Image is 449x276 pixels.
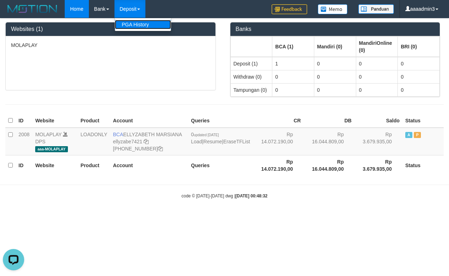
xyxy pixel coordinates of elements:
th: Rp 3.679.935,00 [354,155,402,175]
td: Tampungan (0) [230,83,272,96]
th: Website [32,114,77,128]
strong: [DATE] 00:48:32 [235,193,267,198]
td: 0 [314,57,356,70]
th: Product [78,114,110,128]
p: MOLAPLAY [11,42,210,49]
td: Rp 14.072.190,00 [253,128,304,155]
td: 0 [398,57,440,70]
h3: Banks [236,26,435,32]
td: 0 [356,70,398,83]
td: DPS [32,128,77,155]
a: EraseTFList [223,139,250,144]
td: 0 [314,83,356,96]
td: 0 [314,70,356,83]
a: Copy ellyzabe7421 to clipboard [144,139,149,144]
th: ID [16,114,32,128]
a: Load [191,139,202,144]
th: Group: activate to sort column ascending [314,36,356,57]
span: | | [191,132,250,144]
td: Withdraw (0) [230,70,272,83]
td: 0 [398,83,440,96]
span: aaa-MOLAPLAY [35,146,68,152]
td: Rp 3.679.935,00 [354,128,402,155]
th: Group: activate to sort column ascending [398,36,440,57]
th: Group: activate to sort column ascending [356,36,398,57]
th: Rp 14.072.190,00 [253,155,304,175]
th: Group: activate to sort column ascending [230,36,272,57]
td: 0 [398,70,440,83]
span: 0 [191,132,219,137]
button: Open LiveChat chat widget [3,3,24,24]
span: Active [405,132,412,138]
th: CR [253,114,304,128]
td: ELLYZABETH MARSIANA [PHONE_NUMBER] [110,128,188,155]
th: Queries [188,114,253,128]
a: Resume [203,139,222,144]
th: Website [32,155,77,175]
td: 2008 [16,128,32,155]
th: Account [110,155,188,175]
a: PGA History [115,20,171,29]
td: Deposit (1) [230,57,272,70]
span: BCA [113,132,123,137]
td: 1 [272,57,314,70]
th: Group: activate to sort column ascending [272,36,314,57]
th: Product [78,155,110,175]
th: DB [304,114,354,128]
span: updated [DATE] [194,133,219,137]
img: panduan.png [358,4,394,14]
th: Queries [188,155,253,175]
a: Copy 5495537878 to clipboard [158,146,163,152]
td: 0 [272,70,314,83]
td: 0 [356,83,398,96]
th: Status [402,114,444,128]
th: Account [110,114,188,128]
th: ID [16,155,32,175]
td: 0 [356,57,398,70]
small: code © [DATE]-[DATE] dwg | [182,193,268,198]
span: Paused [414,132,421,138]
img: MOTION_logo.png [5,4,59,14]
a: MOLAPLAY [35,132,62,137]
th: Saldo [354,114,402,128]
th: Status [402,155,444,175]
th: Rp 16.044.809,00 [304,155,354,175]
img: Button%20Memo.svg [318,4,348,14]
td: LOADONLY [78,128,110,155]
a: ellyzabe7421 [113,139,143,144]
img: Feedback.jpg [272,4,307,14]
h3: Websites (1) [11,26,210,32]
td: 0 [272,83,314,96]
td: Rp 16.044.809,00 [304,128,354,155]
